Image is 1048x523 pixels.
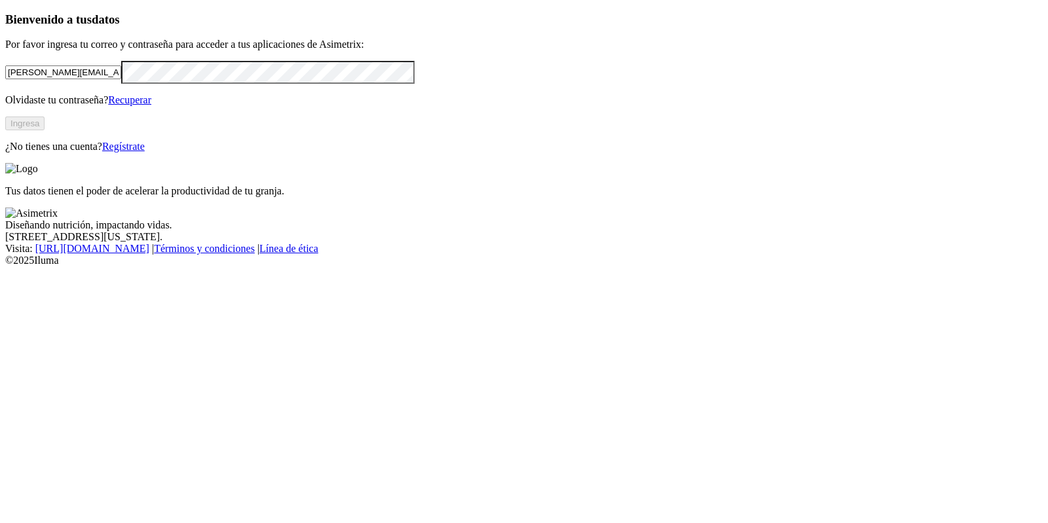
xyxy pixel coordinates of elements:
[92,12,120,26] span: datos
[5,163,38,175] img: Logo
[5,185,1043,197] p: Tus datos tienen el poder de acelerar la productividad de tu granja.
[102,141,145,152] a: Regístrate
[5,94,1043,106] p: Olvidaste tu contraseña?
[108,94,151,105] a: Recuperar
[5,117,45,130] button: Ingresa
[5,141,1043,153] p: ¿No tienes una cuenta?
[259,243,318,254] a: Línea de ética
[5,207,58,219] img: Asimetrix
[5,65,121,79] input: Tu correo
[5,243,1043,255] div: Visita : | |
[5,231,1043,243] div: [STREET_ADDRESS][US_STATE].
[154,243,255,254] a: Términos y condiciones
[5,39,1043,50] p: Por favor ingresa tu correo y contraseña para acceder a tus aplicaciones de Asimetrix:
[35,243,149,254] a: [URL][DOMAIN_NAME]
[5,12,1043,27] h3: Bienvenido a tus
[5,255,1043,266] div: © 2025 Iluma
[5,219,1043,231] div: Diseñando nutrición, impactando vidas.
